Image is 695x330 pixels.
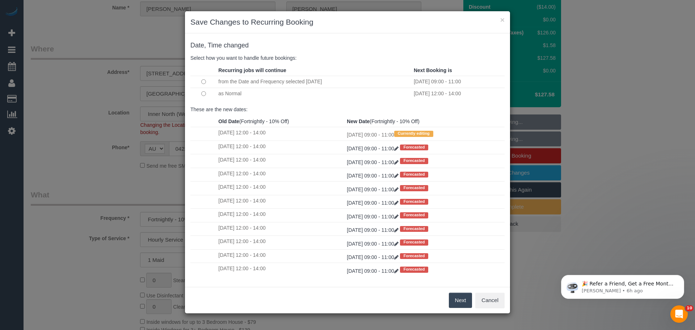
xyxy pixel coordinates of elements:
span: Forecasted [400,199,429,205]
a: [DATE] 09:00 - 11:00 [347,227,400,233]
td: [DATE] 09:00 - 11:00 [412,76,505,88]
p: These are the new dates: [190,106,505,113]
span: Forecasted [400,253,429,259]
span: Forecasted [400,226,429,232]
a: [DATE] 09:00 - 11:00 [347,173,400,179]
iframe: Intercom live chat [670,305,688,323]
td: [DATE] 09:00 - 11:00 [345,127,505,141]
a: [DATE] 09:00 - 11:00 [347,268,400,274]
td: [DATE] 12:00 - 14:00 [216,209,345,222]
td: [DATE] 12:00 - 14:00 [216,222,345,235]
th: (Fortnightly - 10% Off) [216,116,345,127]
td: as Normal [216,88,412,100]
span: Forecasted [400,172,429,177]
h3: Save Changes to Recurring Booking [190,17,505,28]
span: Forecasted [400,267,429,272]
a: [DATE] 09:00 - 11:00 [347,214,400,220]
a: [DATE] 09:00 - 11:00 [347,241,400,247]
td: [DATE] 12:00 - 14:00 [216,168,345,181]
td: [DATE] 12:00 - 14:00 [216,195,345,208]
td: [DATE] 12:00 - 14:00 [216,127,345,141]
a: [DATE] 09:00 - 11:00 [347,254,400,260]
span: Forecasted [400,239,429,245]
td: [DATE] 12:00 - 14:00 [216,249,345,263]
a: [DATE] 09:00 - 11:00 [347,187,400,192]
span: Forecasted [400,212,429,218]
a: [DATE] 09:00 - 11:00 [347,159,400,165]
td: [DATE] 12:00 - 14:00 [216,154,345,168]
button: Cancel [475,293,505,308]
p: Select how you want to handle future bookings: [190,54,505,62]
h4: changed [190,42,505,49]
th: (Fortnightly - 10% Off) [345,116,505,127]
span: Currently editing [394,131,433,137]
a: [DATE] 09:00 - 11:00 [347,200,400,206]
strong: Recurring jobs will continue [218,67,286,73]
span: Forecasted [400,185,429,191]
strong: New Date [347,118,370,124]
span: Forecasted [400,158,429,164]
strong: Next Booking is [414,67,452,73]
td: [DATE] 12:00 - 14:00 [216,263,345,276]
iframe: Intercom notifications message [550,260,695,310]
span: Forecasted [400,145,429,150]
span: 10 [685,305,694,311]
a: [DATE] 09:00 - 11:00 [347,146,400,151]
strong: Old Date [218,118,239,124]
td: [DATE] 12:00 - 14:00 [216,141,345,154]
span: Date, Time [190,42,222,49]
td: [DATE] 12:00 - 14:00 [216,236,345,249]
button: × [500,16,505,24]
td: from the Date and Frequency selected [DATE] [216,76,412,88]
td: [DATE] 12:00 - 14:00 [412,88,505,100]
td: [DATE] 12:00 - 14:00 [216,181,345,195]
button: Next [449,293,472,308]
